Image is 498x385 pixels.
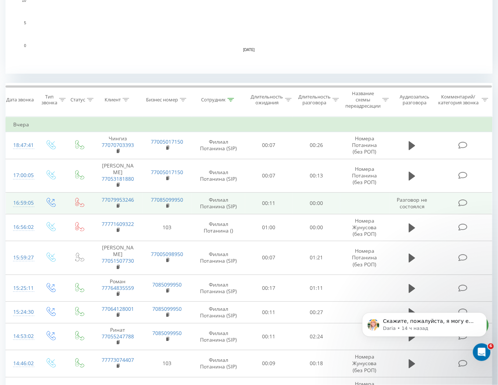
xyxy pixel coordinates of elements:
[24,21,26,25] text: 5
[245,159,292,193] td: 00:07
[151,138,183,145] a: 77005017150
[192,323,245,350] td: Филиал Потанина (SIP)
[292,193,340,214] td: 00:00
[245,323,292,350] td: 00:11
[93,159,143,193] td: [PERSON_NAME]
[245,214,292,241] td: 01:00
[13,357,29,371] div: 14:46:02
[151,169,183,176] a: 77005017150
[102,285,134,292] a: 77764835559
[13,138,29,153] div: 18:47:41
[13,281,29,296] div: 15:25:11
[192,302,245,323] td: Филиал Потанина (SIP)
[93,275,143,302] td: Роман
[102,306,134,313] a: 77064128001
[102,142,134,149] a: 77070703393
[245,193,292,214] td: 00:11
[201,97,226,103] div: Сотрудник
[292,214,340,241] td: 00:00
[41,94,57,107] div: Тип звонка
[251,94,283,107] div: Длительность ожидания
[245,275,292,302] td: 00:17
[13,196,29,211] div: 16:59:05
[102,197,134,204] a: 77079953246
[340,350,390,378] td: Номера Жунусова (без РОП)
[292,302,340,323] td: 00:27
[13,330,29,344] div: 14:53:02
[340,241,390,275] td: Номера Потанина (без РОП)
[142,214,192,241] td: 103
[396,94,433,107] div: Аудиозапись разговора
[13,220,29,235] div: 16:56:02
[93,132,143,159] td: Чингиз
[488,343,494,349] span: 6
[340,214,390,241] td: Номера Жунусова (без РОП)
[192,132,245,159] td: Филиал Потанина (SIP)
[24,44,26,48] text: 0
[298,94,331,107] div: Длительность разговора
[102,357,134,364] a: 77773074407
[292,275,340,302] td: 01:11
[102,221,134,228] a: 77771609322
[93,323,143,350] td: Ринат
[6,97,34,103] div: Дата звонка
[473,343,491,361] iframe: Intercom live chat
[153,330,182,337] a: 7085099950
[192,193,245,214] td: Филиал Потанина (SIP)
[93,241,143,275] td: [PERSON_NAME]
[292,241,340,275] td: 01:21
[142,350,192,378] td: 103
[13,305,29,320] div: 15:24:30
[192,275,245,302] td: Филиал Потанина (SIP)
[192,350,245,378] td: Филиал Потанина (SIP)
[292,350,340,378] td: 00:18
[243,48,255,52] text: [DATE]
[102,258,134,265] a: 77051507730
[292,159,340,193] td: 00:13
[245,302,292,323] td: 00:11
[192,241,245,275] td: Филиал Потанина (SIP)
[105,97,121,103] div: Клиент
[151,197,183,204] a: 77085099950
[292,132,340,159] td: 00:26
[70,97,85,103] div: Статус
[6,118,492,132] td: Вчера
[192,214,245,241] td: Филиал Потанина ()
[292,323,340,350] td: 02:24
[345,91,381,109] div: Название схемы переадресации
[245,241,292,275] td: 00:07
[151,251,183,258] a: 77005098950
[13,251,29,265] div: 15:59:27
[102,176,134,183] a: 77053181880
[437,94,480,107] div: Комментарий/категория звонка
[153,281,182,288] a: 7085099950
[340,159,390,193] td: Номера Потанина (без РОП)
[397,197,428,210] span: Разговор не состоялся
[153,306,182,313] a: 7085099950
[245,350,292,378] td: 00:09
[351,297,498,365] iframe: Intercom notifications сообщение
[245,132,292,159] td: 00:07
[340,132,390,159] td: Номера Потанина (без РОП)
[146,97,178,103] div: Бизнес номер
[192,159,245,193] td: Филиал Потанина (SIP)
[102,333,134,340] a: 77055247788
[13,169,29,183] div: 17:00:05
